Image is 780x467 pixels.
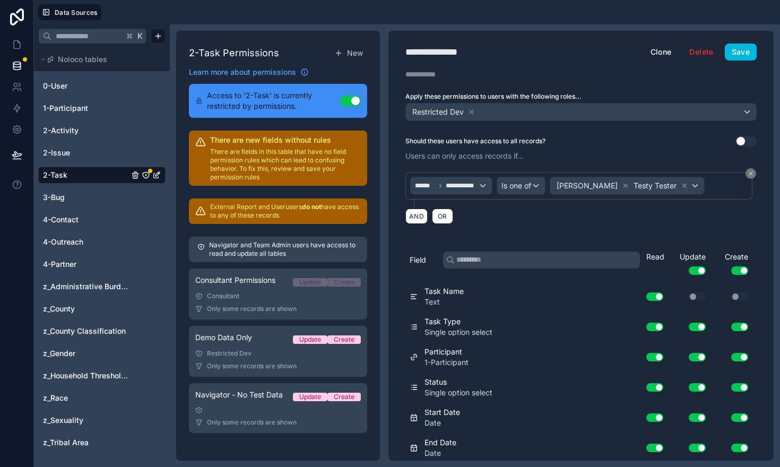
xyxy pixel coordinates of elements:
[436,212,449,220] span: OR
[405,137,545,145] label: Should these users have access to all records?
[207,90,340,111] span: Access to '2-Task' is currently restricted by permissions.
[207,305,297,313] span: Only some records are shown
[43,81,67,91] span: 0-User
[334,335,354,344] div: Create
[136,32,144,40] span: K
[38,434,166,451] div: z_Tribal Area
[43,304,75,314] span: z_County
[43,259,129,270] a: 4-Partner
[43,214,129,225] a: 4-Contact
[189,46,279,60] h1: 2-Task Permissions
[207,362,297,370] span: Only some records are shown
[43,326,126,336] span: z_County Classification
[38,390,166,407] div: z_Race
[43,103,88,114] span: 1-Participant
[38,256,166,273] div: 4-Partner
[43,304,129,314] a: z_County
[424,407,460,418] span: Start Date
[38,412,166,429] div: z_Sexuality
[405,209,428,224] button: AND
[43,125,79,136] span: 2-Activity
[195,390,283,400] span: Navigator - No Test Data
[189,269,367,319] a: Consultant PermissionsUpdateCreateConsultantOnly some records are shown
[725,44,757,60] button: Save
[43,237,129,247] a: 4-Outreach
[501,180,531,191] span: Is one of
[424,418,460,428] span: Date
[43,259,76,270] span: 4-Partner
[38,323,166,340] div: z_County Classification
[43,393,129,403] a: z_Race
[209,241,359,258] p: Navigator and Team Admin users have access to read and update all tables
[55,8,98,16] span: Data Sources
[330,44,367,63] button: New
[38,144,166,161] div: 2-Issue
[189,326,367,377] a: Demo Data OnlyUpdateCreateRestricted DevOnly some records are shown
[38,52,159,67] button: Noloco tables
[424,437,456,448] span: End Date
[207,418,297,427] span: Only some records are shown
[38,300,166,317] div: z_County
[195,292,361,300] div: Consultant
[43,214,79,225] span: 4-Contact
[424,448,456,459] span: Date
[424,357,469,368] span: 1-Participant
[38,278,166,295] div: z_Administrative Burden
[550,177,705,195] button: [PERSON_NAME]Testy Tester
[412,107,464,117] span: Restricted Dev
[38,211,166,228] div: 4-Contact
[195,349,361,358] div: Restricted Dev
[557,180,618,191] span: [PERSON_NAME]
[497,177,545,195] button: Is one of
[38,122,166,139] div: 2-Activity
[43,148,70,158] span: 2-Issue
[405,151,757,161] p: Users can only access records if...
[43,170,67,180] span: 2-Task
[43,237,83,247] span: 4-Outreach
[43,437,89,448] span: z_Tribal Area
[43,81,129,91] a: 0-User
[43,192,129,203] a: 3-Bug
[38,100,166,117] div: 1-Participant
[189,67,296,77] span: Learn more about permissions
[334,278,354,287] div: Create
[43,281,129,292] a: z_Administrative Burden
[424,316,492,327] span: Task Type
[299,278,321,287] div: Update
[58,54,107,65] span: Noloco tables
[43,326,129,336] a: z_County Classification
[424,347,469,357] span: Participant
[43,415,129,426] a: z_Sexuality
[43,192,65,203] span: 3-Bug
[432,209,453,224] button: OR
[299,335,321,344] div: Update
[646,252,668,262] div: Read
[299,393,321,401] div: Update
[424,297,464,307] span: Text
[195,332,252,343] span: Demo Data Only
[302,203,321,211] strong: do not
[43,393,68,403] span: z_Race
[347,48,363,58] span: New
[38,233,166,250] div: 4-Outreach
[405,92,757,101] label: Apply these permissions to users with the following roles...
[195,275,275,286] span: Consultant Permissions
[38,367,166,384] div: z_Household Thresholds
[189,383,367,433] a: Navigator - No Test DataUpdateCreateOnly some records are shown
[43,348,75,359] span: z_Gender
[405,103,757,121] button: Restricted Dev
[189,67,309,77] a: Learn more about permissions
[43,103,129,114] a: 1-Participant
[43,370,129,381] a: z_Household Thresholds
[424,327,492,338] span: Single option select
[424,377,492,387] span: Status
[424,286,464,297] span: Task Name
[38,167,166,184] div: 2-Task
[38,77,166,94] div: 0-User
[410,255,426,265] span: Field
[634,180,677,191] span: Testy Tester
[43,437,129,448] a: z_Tribal Area
[210,203,361,220] p: External Report and User users have access to any of these records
